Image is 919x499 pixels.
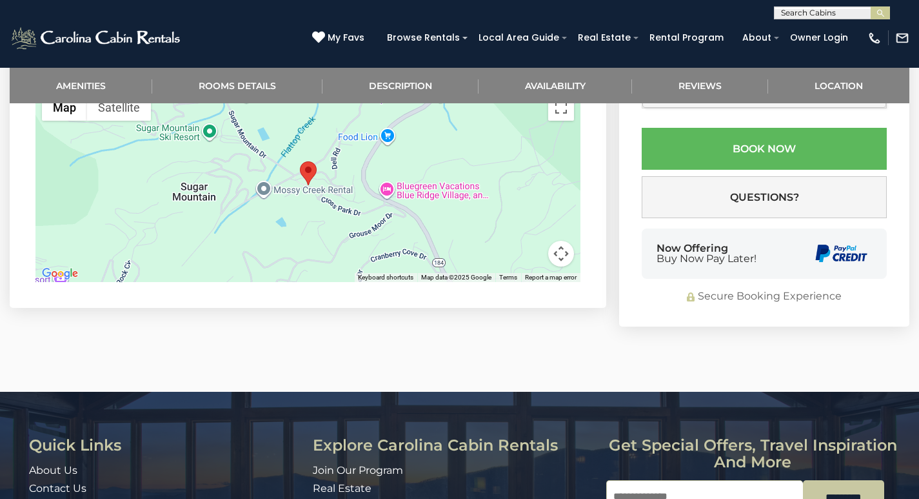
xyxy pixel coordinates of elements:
img: White-1-2.png [10,25,184,51]
a: About [736,28,778,48]
a: Availability [479,68,632,103]
a: Terms [499,274,517,281]
button: Show street map [42,95,87,121]
button: Questions? [642,177,887,219]
h3: Quick Links [29,437,303,454]
a: Real Estate [571,28,637,48]
a: Reviews [632,68,768,103]
a: Join Our Program [313,464,403,476]
button: Keyboard shortcuts [358,273,413,282]
a: Open this area in Google Maps (opens a new window) [39,265,81,282]
div: Sweet Dreams Are Made Of Skis [300,161,317,185]
h3: Get special offers, travel inspiration and more [606,437,900,471]
button: Toggle fullscreen view [548,95,574,121]
a: Browse Rentals [380,28,466,48]
img: Google [39,265,81,282]
a: Local Area Guide [472,28,566,48]
a: About Us [29,464,77,476]
span: My Favs [328,31,364,45]
img: phone-regular-white.png [867,31,882,45]
a: Amenities [10,68,152,103]
button: Map camera controls [548,241,574,267]
h3: Explore Carolina Cabin Rentals [313,437,597,454]
a: Real Estate [313,482,371,494]
img: mail-regular-white.png [895,31,909,45]
button: Show satellite imagery [87,95,151,121]
a: Description [322,68,479,103]
button: Book Now [642,128,887,170]
a: Rental Program [643,28,730,48]
div: Secure Booking Experience [642,290,887,305]
span: Buy Now Pay Later! [657,254,756,264]
a: Owner Login [784,28,855,48]
a: Report a map error [525,274,577,281]
div: Now Offering [657,243,756,264]
a: Rooms Details [152,68,322,103]
a: Location [768,68,909,103]
span: Map data ©2025 Google [421,274,491,281]
a: My Favs [312,31,368,45]
a: Contact Us [29,482,86,494]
